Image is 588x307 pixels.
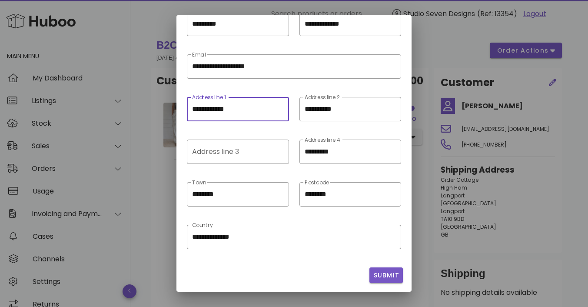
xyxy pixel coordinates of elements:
[369,267,403,283] button: Submit
[273,190,284,200] button: clear icon
[192,94,226,101] label: Address line 1
[192,180,206,186] label: Town
[192,222,213,229] label: Country
[305,137,341,143] label: Address line 4
[305,180,329,186] label: Postcode
[385,104,396,115] button: clear icon
[385,147,396,157] button: clear icon
[305,94,340,101] label: Address line 2
[373,271,399,280] span: Submit
[192,52,206,58] label: Email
